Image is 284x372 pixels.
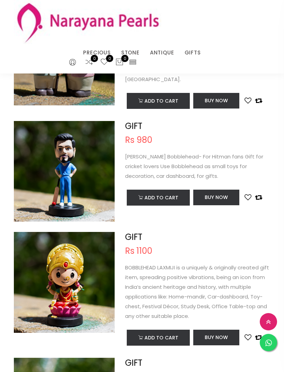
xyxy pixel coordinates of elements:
[255,193,262,201] button: Add to compare
[91,55,98,62] span: 0
[121,55,128,62] span: 0
[83,47,110,58] a: PRECIOUS
[125,247,152,255] span: Rs 1100
[115,58,124,67] button: 0
[245,193,251,201] button: Add to wishlist
[125,120,142,132] a: GIFT
[85,58,93,67] a: 0
[106,55,113,62] span: 0
[255,96,262,105] button: Add to compare
[125,136,152,144] span: Rs 980
[245,333,251,341] button: Add to wishlist
[255,333,262,341] button: Add to compare
[185,47,201,58] a: GIFTS
[193,330,239,345] button: Buy Now
[100,58,108,67] a: 0
[125,263,270,321] p: BOBBLEHEAD LAXMIJI is a uniquely & originally created gift item, spreading positive vibrations, b...
[150,47,174,58] a: ANTIQUE
[125,152,270,181] p: [PERSON_NAME] Bobblehead- For Hitman fans Gift for cricket lovers Use Bobblehead as small toys fo...
[121,47,140,58] a: STONE
[245,96,251,105] button: Add to wishlist
[193,93,239,109] button: Buy Now
[193,190,239,205] button: Buy Now
[127,93,190,109] button: Add to cart
[127,190,190,206] button: Add to cart
[125,357,142,369] a: GIFT
[127,330,190,346] button: Add to cart
[125,231,142,243] a: GIFT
